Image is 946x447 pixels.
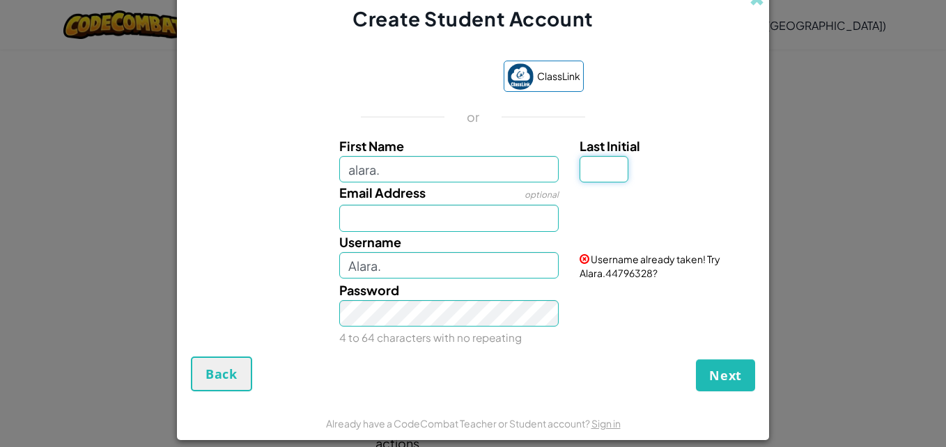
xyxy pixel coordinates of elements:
[352,6,593,31] span: Create Student Account
[467,109,480,125] p: or
[580,253,720,279] span: Username already taken! Try Alara.44796328?
[191,356,252,391] button: Back
[591,417,621,430] a: Sign in
[339,185,426,201] span: Email Address
[580,138,640,154] span: Last Initial
[525,189,559,200] span: optional
[696,359,755,391] button: Next
[206,366,238,382] span: Back
[339,138,404,154] span: First Name
[709,367,742,384] span: Next
[339,331,522,344] small: 4 to 64 characters with no repeating
[326,417,591,430] span: Already have a CodeCombat Teacher or Student account?
[355,63,497,93] iframe: Sign in with Google Button
[339,234,401,250] span: Username
[537,66,580,86] span: ClassLink
[339,282,399,298] span: Password
[507,63,534,90] img: classlink-logo-small.png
